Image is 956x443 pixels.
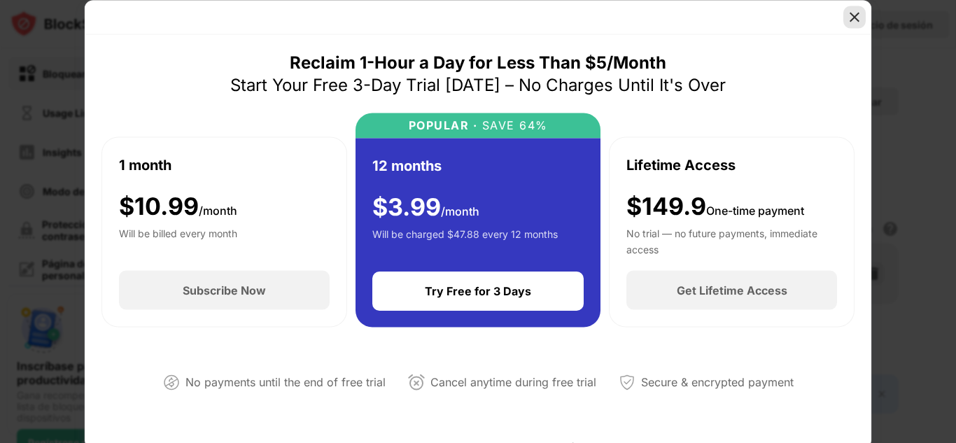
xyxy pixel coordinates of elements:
[477,118,548,132] div: SAVE 64%
[372,227,558,255] div: Will be charged $47.88 every 12 months
[119,192,237,220] div: $ 10.99
[119,226,237,254] div: Will be billed every month
[626,154,736,175] div: Lifetime Access
[409,118,478,132] div: POPULAR ·
[641,372,794,393] div: Secure & encrypted payment
[163,374,180,391] img: not-paying
[372,192,479,221] div: $ 3.99
[199,203,237,217] span: /month
[185,372,386,393] div: No payments until the end of free trial
[372,155,442,176] div: 12 months
[706,203,804,217] span: One-time payment
[119,154,171,175] div: 1 month
[677,283,787,297] div: Get Lifetime Access
[430,372,596,393] div: Cancel anytime during free trial
[619,374,635,391] img: secured-payment
[441,204,479,218] span: /month
[183,283,266,297] div: Subscribe Now
[425,284,531,298] div: Try Free for 3 Days
[230,73,726,96] div: Start Your Free 3-Day Trial [DATE] – No Charges Until It's Over
[626,192,804,220] div: $149.9
[290,51,666,73] div: Reclaim 1-Hour a Day for Less Than $5/Month
[626,226,837,254] div: No trial — no future payments, immediate access
[408,374,425,391] img: cancel-anytime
